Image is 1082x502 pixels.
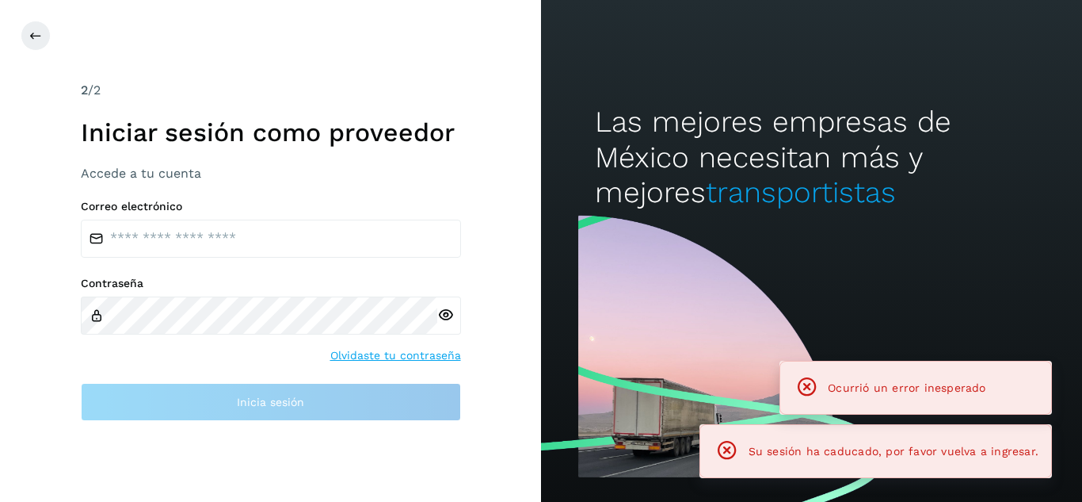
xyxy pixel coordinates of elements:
[81,82,88,98] span: 2
[330,347,461,364] a: Olvidaste tu contraseña
[749,445,1038,458] span: Su sesión ha caducado, por favor vuelva a ingresar.
[237,397,304,408] span: Inicia sesión
[81,81,461,100] div: /2
[81,383,461,421] button: Inicia sesión
[81,200,461,213] label: Correo electrónico
[81,166,461,181] h3: Accede a tu cuenta
[828,381,985,394] span: Ocurrió un error inesperado
[706,175,896,209] span: transportistas
[595,105,1027,210] h2: Las mejores empresas de México necesitan más y mejores
[81,117,461,148] h1: Iniciar sesión como proveedor
[81,277,461,290] label: Contraseña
